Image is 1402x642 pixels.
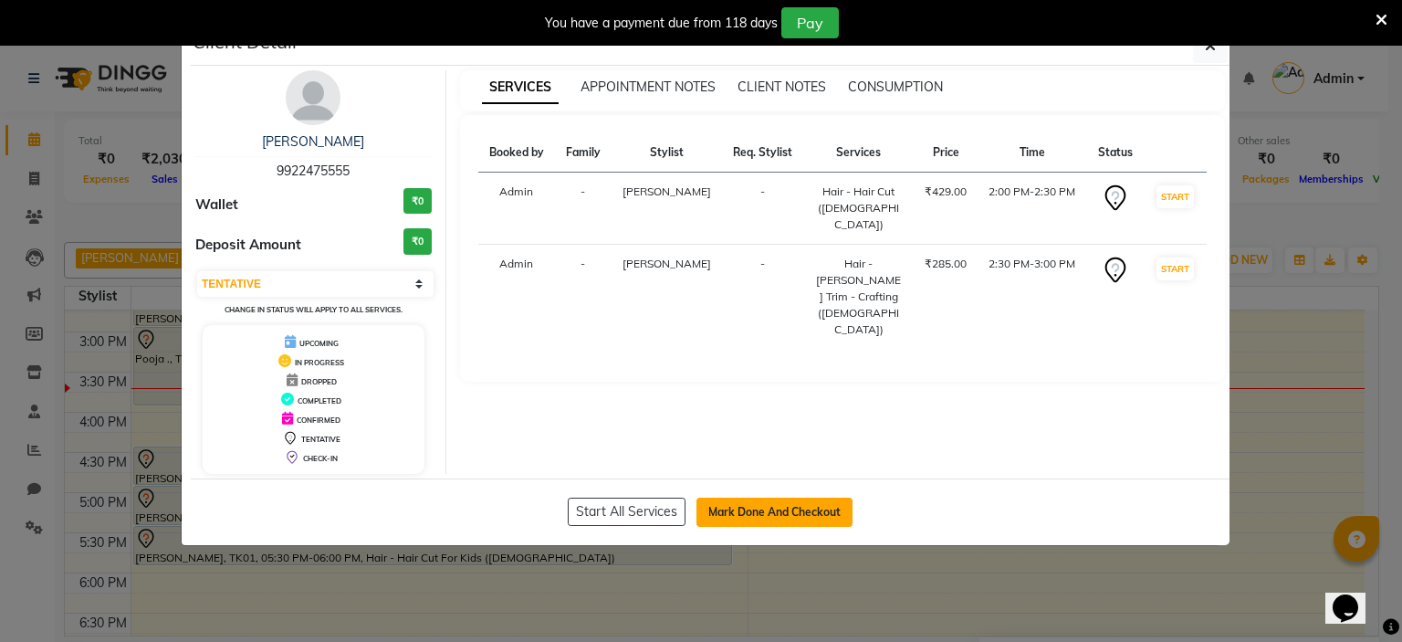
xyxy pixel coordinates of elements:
[301,377,337,386] span: DROPPED
[722,173,803,245] td: -
[545,14,778,33] div: You have a payment due from 118 days
[478,173,555,245] td: Admin
[978,245,1086,350] td: 2:30 PM-3:00 PM
[804,133,914,173] th: Services
[914,133,978,173] th: Price
[925,184,967,200] div: ₹429.00
[225,305,403,314] small: Change in status will apply to all services.
[301,435,340,444] span: TENTATIVE
[555,133,612,173] th: Family
[195,235,301,256] span: Deposit Amount
[781,7,839,38] button: Pay
[195,195,238,216] span: Wallet
[295,358,344,367] span: IN PROGRESS
[262,133,364,150] a: [PERSON_NAME]
[555,245,612,350] td: -
[403,228,432,255] h3: ₹0
[848,79,943,95] span: CONSUMPTION
[1087,133,1144,173] th: Status
[978,133,1086,173] th: Time
[303,454,338,463] span: CHECK-IN
[478,245,555,350] td: Admin
[555,173,612,245] td: -
[297,416,340,425] span: CONFIRMED
[286,70,340,125] img: avatar
[1156,185,1194,208] button: START
[815,184,903,233] div: Hair - Hair Cut ([DEMOGRAPHIC_DATA])
[722,245,803,350] td: -
[482,71,559,104] span: SERVICES
[623,184,711,198] span: [PERSON_NAME]
[612,133,722,173] th: Stylist
[623,257,711,270] span: [PERSON_NAME]
[696,498,853,527] button: Mark Done And Checkout
[299,339,339,348] span: UPCOMING
[815,256,903,338] div: Hair - [PERSON_NAME] Trim - Crafting ([DEMOGRAPHIC_DATA])
[978,173,1086,245] td: 2:00 PM-2:30 PM
[478,133,555,173] th: Booked by
[403,188,432,215] h3: ₹0
[581,79,716,95] span: APPOINTMENT NOTES
[738,79,826,95] span: CLIENT NOTES
[1156,258,1194,280] button: START
[298,396,341,405] span: COMPLETED
[277,163,350,179] span: 9922475555
[568,498,685,526] button: Start All Services
[1325,569,1384,624] iframe: chat widget
[722,133,803,173] th: Req. Stylist
[925,256,967,272] div: ₹285.00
